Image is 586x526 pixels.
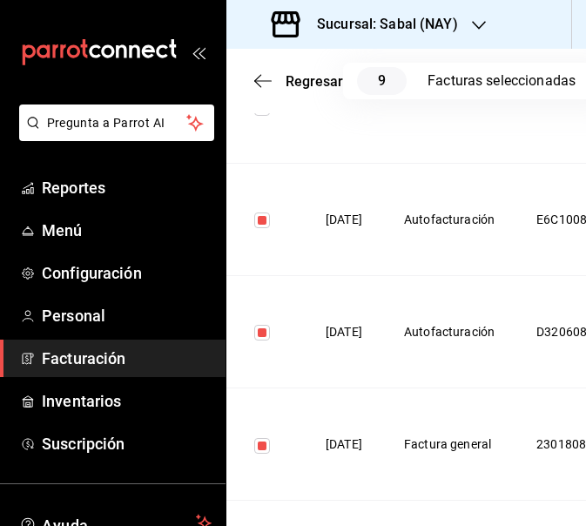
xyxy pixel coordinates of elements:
span: Regresar [286,73,343,90]
button: Regresar [254,73,343,90]
th: Autofacturación [383,164,515,276]
span: 9 [357,67,407,95]
span: Facturación [42,347,212,370]
span: Pregunta a Parrot AI [47,114,187,132]
h3: Sucursal: Sabal (NAY) [303,14,458,35]
span: Menú [42,219,212,242]
button: Pregunta a Parrot AI [19,105,214,141]
span: Suscripción [42,432,212,455]
a: Pregunta a Parrot AI [12,126,214,145]
th: [DATE] [305,164,383,276]
span: Personal [42,304,212,327]
th: [DATE] [305,388,383,501]
span: Configuración [42,261,212,285]
span: Reportes [42,176,212,199]
th: Factura general [383,388,515,501]
th: [DATE] [305,276,383,388]
button: open_drawer_menu [192,45,205,59]
th: Autofacturación [383,276,515,388]
span: Inventarios [42,389,212,413]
